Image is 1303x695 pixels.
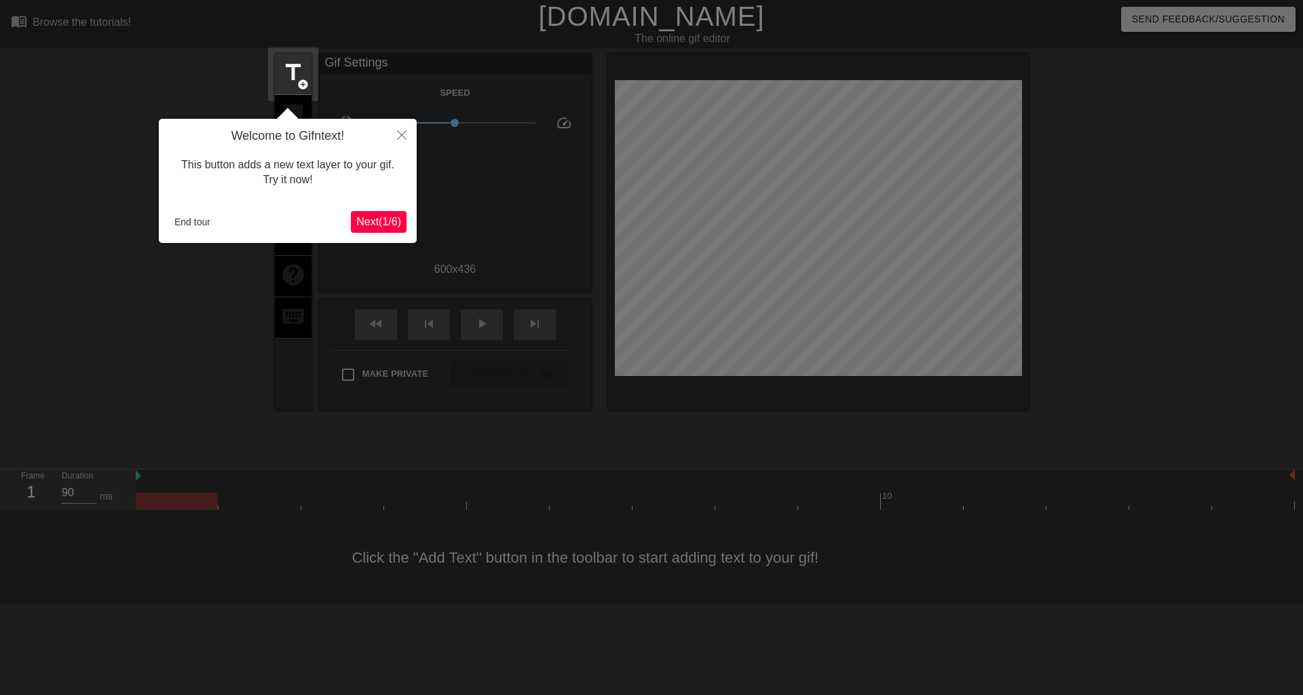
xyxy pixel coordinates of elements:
[169,212,216,232] button: End tour
[169,129,407,144] h4: Welcome to Gifntext!
[351,211,407,233] button: Next
[356,216,401,227] span: Next ( 1 / 6 )
[387,119,417,150] button: Close
[169,144,407,202] div: This button adds a new text layer to your gif. Try it now!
